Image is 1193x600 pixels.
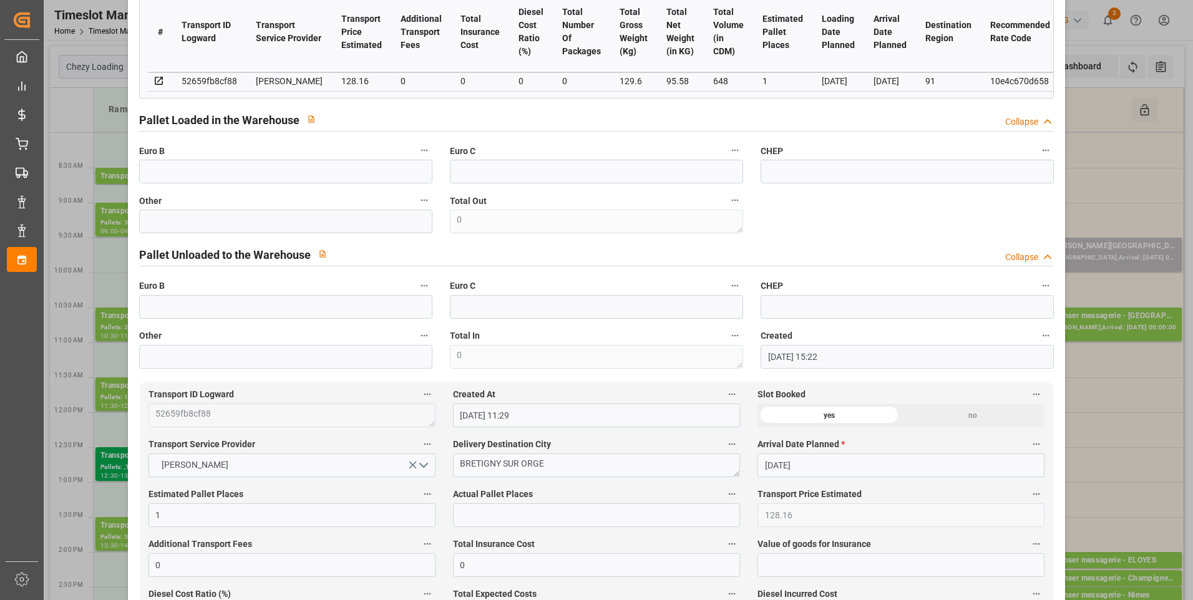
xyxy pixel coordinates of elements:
span: Total In [450,329,480,342]
div: 0 [519,74,543,89]
button: CHEP [1038,142,1054,158]
button: Other [416,192,432,208]
div: 1 [762,74,803,89]
div: 648 [713,74,744,89]
div: Collapse [1005,115,1038,128]
button: Euro B [416,278,432,294]
button: Total Insurance Cost [724,536,740,552]
button: Total Out [727,192,743,208]
button: View description [299,107,323,131]
button: Arrival Date Planned * [1028,436,1044,452]
button: Transport Service Provider [419,436,436,452]
div: 128.16 [341,74,382,89]
span: Transport Service Provider [149,438,255,451]
button: open menu [149,453,436,477]
div: 10e4c670d658 [990,74,1050,89]
button: View description [311,242,334,266]
button: Created At [724,386,740,402]
span: Other [139,329,162,342]
span: Transport Price Estimated [757,488,862,501]
span: Euro C [450,279,475,293]
span: Estimated Pallet Places [149,488,243,501]
div: 52659fb8cf88 [182,74,237,89]
textarea: BRETIGNY SUR ORGE [453,453,740,477]
span: CHEP [761,145,783,158]
div: [DATE] [822,74,855,89]
button: Additional Transport Fees [419,536,436,552]
button: Value of goods for Insurance [1028,536,1044,552]
span: Euro B [139,279,165,293]
span: Euro B [139,145,165,158]
div: 0 [401,74,442,89]
h2: Pallet Loaded in the Warehouse [139,112,299,128]
span: Other [139,195,162,208]
button: Estimated Pallet Places [419,486,436,502]
button: Slot Booked [1028,386,1044,402]
div: Collapse [1005,251,1038,264]
button: Transport Price Estimated [1028,486,1044,502]
button: Actual Pallet Places [724,486,740,502]
span: Actual Pallet Places [453,488,533,501]
span: [PERSON_NAME] [155,458,235,472]
textarea: 0 [450,210,743,233]
div: 129.6 [620,74,648,89]
button: Euro C [727,278,743,294]
button: CHEP [1038,278,1054,294]
span: Value of goods for Insurance [757,538,871,551]
button: Euro B [416,142,432,158]
span: Additional Transport Fees [149,538,252,551]
textarea: 0 [450,345,743,369]
button: Other [416,327,432,344]
div: [PERSON_NAME] [256,74,323,89]
span: Slot Booked [757,388,806,401]
div: 0 [460,74,500,89]
span: Transport ID Logward [149,388,234,401]
div: yes [757,404,901,427]
button: Created [1038,327,1054,344]
div: 0 [562,74,601,89]
span: CHEP [761,279,783,293]
span: Total Out [450,195,487,208]
span: Created At [453,388,495,401]
div: no [901,404,1044,427]
input: DD-MM-YYYY HH:MM [453,404,740,427]
input: DD-MM-YYYY HH:MM [761,345,1054,369]
div: 91 [925,74,971,89]
button: Total In [727,327,743,344]
span: Delivery Destination City [453,438,551,451]
textarea: 52659fb8cf88 [149,404,436,427]
input: DD-MM-YYYY [757,453,1044,477]
div: 95.58 [666,74,694,89]
button: Euro C [727,142,743,158]
h2: Pallet Unloaded to the Warehouse [139,246,311,263]
div: [DATE] [874,74,907,89]
span: Arrival Date Planned [757,438,845,451]
span: Created [761,329,792,342]
span: Total Insurance Cost [453,538,535,551]
button: Delivery Destination City [724,436,740,452]
button: Transport ID Logward [419,386,436,402]
span: Euro C [450,145,475,158]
